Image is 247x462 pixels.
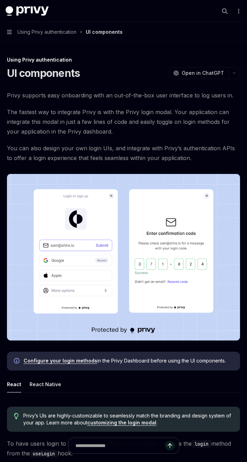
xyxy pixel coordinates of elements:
h1: UI components [7,67,80,79]
svg: Info [14,358,21,365]
svg: Tip [14,413,19,419]
span: in the Privy Dashboard before using the UI components. [24,357,233,364]
span: Privy supports easy onboarding with an out-of-the-box user interface to log users in. [7,90,240,100]
a: Configure your login methods [24,358,97,364]
div: Using Privy authentication [7,56,240,63]
span: The fastest way to integrate Privy is with the Privy login modal. Your application can integrate ... [7,107,240,136]
button: Open in ChatGPT [169,67,228,79]
button: More actions [234,6,241,16]
button: Send message [165,441,175,451]
span: Open in ChatGPT [182,70,224,77]
button: React [7,376,21,392]
span: Using Privy authentication [17,28,76,36]
span: Privy’s UIs are highly-customizable to seamlessly match the branding and design system of your ap... [23,412,233,426]
img: images/Onboard.png [7,174,240,341]
img: dark logo [6,6,49,16]
a: customizing the login modal [87,420,156,426]
div: UI components [86,28,123,36]
span: You can also design your own login UIs, and integrate with Privy’s authentication APIs to offer a... [7,143,240,163]
button: React Native [30,376,61,392]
